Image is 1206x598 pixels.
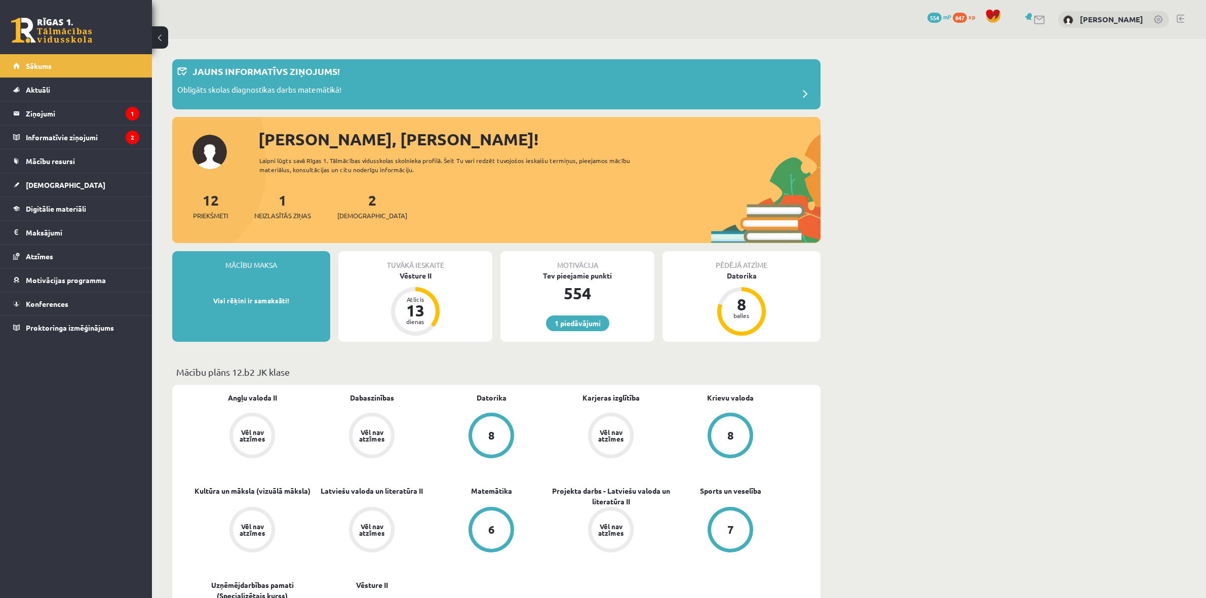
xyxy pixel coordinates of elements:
a: 847 xp [953,13,980,21]
span: 847 [953,13,967,23]
div: Mācību maksa [172,251,330,270]
div: Laipni lūgts savā Rīgas 1. Tālmācības vidusskolas skolnieka profilā. Šeit Tu vari redzēt tuvojošo... [259,156,648,174]
span: Motivācijas programma [26,275,106,285]
span: Aktuāli [26,85,50,94]
div: Vēl nav atzīmes [597,429,625,442]
a: Sākums [13,54,139,77]
span: Digitālie materiāli [26,204,86,213]
i: 2 [126,131,139,144]
a: Motivācijas programma [13,268,139,292]
a: 8 [671,413,790,460]
a: Vēl nav atzīmes [551,507,671,554]
span: mP [943,13,951,21]
a: [PERSON_NAME] [1080,14,1143,24]
a: Vēl nav atzīmes [192,507,312,554]
div: dienas [400,318,431,325]
div: 6 [488,524,495,535]
a: 7 [671,507,790,554]
a: 12Priekšmeti [193,191,228,221]
span: Konferences [26,299,68,308]
a: 554 mP [927,13,951,21]
img: Roberts Lagodskis [1063,15,1073,25]
div: [PERSON_NAME], [PERSON_NAME]! [258,127,821,151]
a: Krievu valoda [707,392,754,403]
a: Atzīmes [13,245,139,268]
div: Pēdējā atzīme [663,251,821,270]
div: Tuvākā ieskaite [338,251,492,270]
legend: Ziņojumi [26,102,139,125]
a: Vēl nav atzīmes [312,507,432,554]
a: Vēsture II [356,580,388,590]
a: Vēl nav atzīmes [192,413,312,460]
a: Karjeras izglītība [582,392,640,403]
a: Datorika 8 balles [663,270,821,337]
a: Rīgas 1. Tālmācības vidusskola [11,18,92,43]
a: Projekta darbs - Latviešu valoda un literatūra II [551,486,671,507]
p: Mācību plāns 12.b2 JK klase [176,365,816,379]
a: Proktoringa izmēģinājums [13,316,139,339]
div: 8 [488,430,495,441]
a: Sports un veselība [700,486,761,496]
a: Digitālie materiāli [13,197,139,220]
span: Atzīmes [26,252,53,261]
div: 13 [400,302,431,318]
a: Vēsture II Atlicis 13 dienas [338,270,492,337]
a: 2[DEMOGRAPHIC_DATA] [337,191,407,221]
span: xp [968,13,975,21]
legend: Maksājumi [26,221,139,244]
div: Vēsture II [338,270,492,281]
a: 1Neizlasītās ziņas [254,191,311,221]
a: Konferences [13,292,139,315]
div: Vēl nav atzīmes [358,523,386,536]
span: Sākums [26,61,52,70]
div: Datorika [663,270,821,281]
div: 7 [727,524,734,535]
span: Proktoringa izmēģinājums [26,323,114,332]
div: Tev pieejamie punkti [500,270,654,281]
p: Visi rēķini ir samaksāti! [177,296,325,306]
a: 6 [432,507,551,554]
div: Vēl nav atzīmes [238,429,266,442]
div: Atlicis [400,296,431,302]
a: Aktuāli [13,78,139,101]
a: Angļu valoda II [228,392,277,403]
a: [DEMOGRAPHIC_DATA] [13,173,139,196]
p: Obligāts skolas diagnostikas darbs matemātikā! [177,84,341,98]
div: 554 [500,281,654,305]
a: Informatīvie ziņojumi2 [13,126,139,149]
a: Latviešu valoda un literatūra II [321,486,423,496]
a: Ziņojumi1 [13,102,139,125]
div: balles [726,312,757,318]
a: 8 [432,413,551,460]
div: Vēl nav atzīmes [238,523,266,536]
div: Vēl nav atzīmes [597,523,625,536]
a: Vēl nav atzīmes [551,413,671,460]
a: Kultūra un māksla (vizuālā māksla) [194,486,310,496]
div: 8 [726,296,757,312]
span: Neizlasītās ziņas [254,211,311,221]
div: Vēl nav atzīmes [358,429,386,442]
a: Vēl nav atzīmes [312,413,432,460]
span: Mācību resursi [26,156,75,166]
a: Maksājumi [13,221,139,244]
a: Jauns informatīvs ziņojums! Obligāts skolas diagnostikas darbs matemātikā! [177,64,815,104]
div: Motivācija [500,251,654,270]
a: Dabaszinības [350,392,394,403]
a: 1 piedāvājumi [546,315,609,331]
div: 8 [727,430,734,441]
a: Mācību resursi [13,149,139,173]
span: 554 [927,13,942,23]
a: Matemātika [471,486,512,496]
p: Jauns informatīvs ziņojums! [192,64,340,78]
span: Priekšmeti [193,211,228,221]
a: Datorika [477,392,507,403]
legend: Informatīvie ziņojumi [26,126,139,149]
span: [DEMOGRAPHIC_DATA] [337,211,407,221]
i: 1 [126,107,139,121]
span: [DEMOGRAPHIC_DATA] [26,180,105,189]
